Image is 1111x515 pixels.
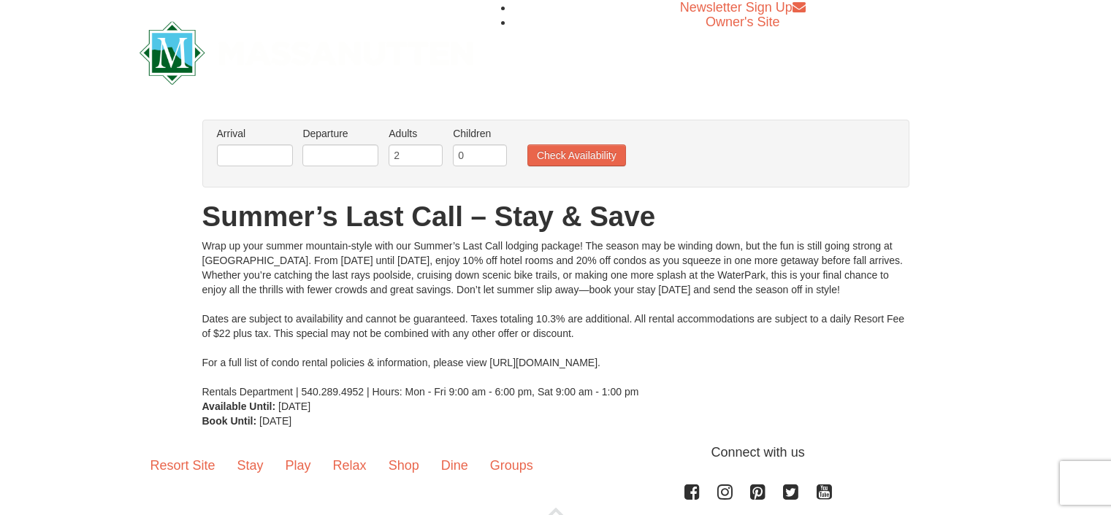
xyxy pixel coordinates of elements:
label: Adults [389,126,443,141]
a: Groups [479,443,544,488]
span: [DATE] [278,400,310,412]
a: Play [275,443,322,488]
a: Dine [430,443,479,488]
strong: Available Until: [202,400,276,412]
p: Connect with us [140,443,972,462]
h1: Summer’s Last Call – Stay & Save [202,202,909,231]
a: Resort Site [140,443,226,488]
a: Relax [322,443,378,488]
button: Check Availability [527,144,626,166]
strong: Book Until: [202,415,257,427]
a: Massanutten Resort [140,34,474,68]
img: Massanutten Resort Logo [140,21,474,85]
a: Stay [226,443,275,488]
label: Departure [302,126,378,141]
label: Children [453,126,507,141]
span: [DATE] [259,415,291,427]
a: Owner's Site [706,15,779,29]
label: Arrival [217,126,293,141]
a: Shop [378,443,430,488]
div: Wrap up your summer mountain-style with our Summer’s Last Call lodging package! The season may be... [202,239,909,399]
